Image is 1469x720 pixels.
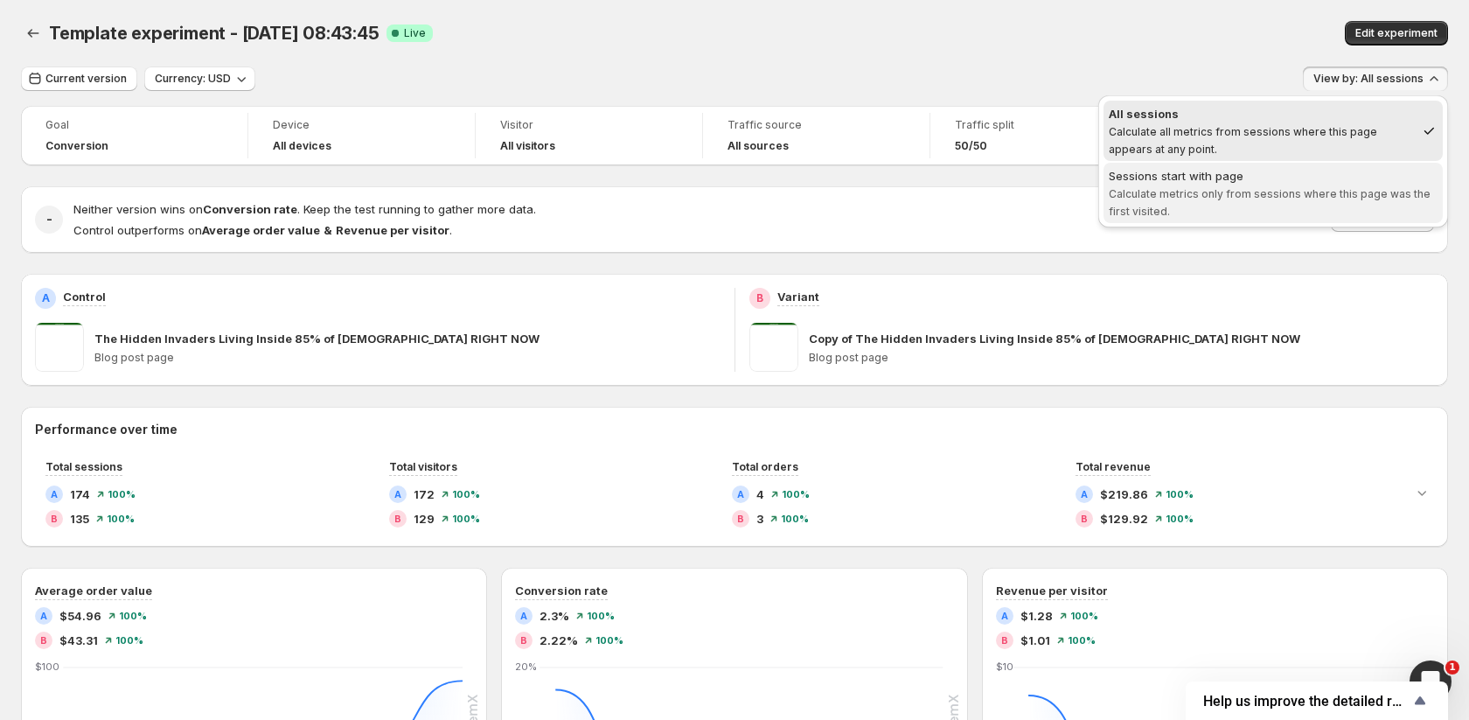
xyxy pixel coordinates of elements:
h2: A [1081,489,1088,500]
span: Total visitors [389,460,457,473]
span: 50/50 [955,139,987,153]
h2: A [520,611,527,621]
span: Total sessions [45,460,122,473]
span: 100% [781,514,809,524]
h2: B [737,514,744,524]
img: Copy of The Hidden Invaders Living Inside 85% of Americans RIGHT NOW [749,323,798,372]
p: Variant [777,288,819,305]
strong: Conversion rate [203,202,297,216]
h3: Average order value [35,582,152,599]
img: The Hidden Invaders Living Inside 85% of Americans RIGHT NOW [35,323,84,372]
strong: Average order value [202,223,320,237]
span: 2.22% [540,632,578,649]
h2: - [46,211,52,228]
span: 2.3% [540,607,569,625]
span: 100% [107,514,135,524]
h2: A [737,489,744,500]
h3: Revenue per visitor [996,582,1108,599]
span: 129 [414,510,435,528]
span: 135 [70,510,89,528]
a: Traffic split50/50 [955,116,1132,155]
span: 1 [1445,661,1459,675]
span: 100% [1166,514,1194,524]
span: 100% [1166,489,1194,500]
span: 100% [1068,635,1096,646]
span: Total revenue [1076,460,1151,473]
p: The Hidden Invaders Living Inside 85% of [DEMOGRAPHIC_DATA] RIGHT NOW [94,330,540,347]
h2: B [1081,514,1088,524]
p: Blog post page [809,351,1435,365]
span: Visitor [500,118,678,132]
span: 100% [587,611,615,621]
h2: B [394,514,401,524]
h2: A [42,291,50,305]
span: $1.28 [1020,607,1053,625]
span: 100% [595,635,623,646]
span: 100% [115,635,143,646]
span: 100% [782,489,810,500]
a: GoalConversion [45,116,223,155]
h2: A [1001,611,1008,621]
button: Currency: USD [144,66,255,91]
strong: & [324,223,332,237]
span: Traffic split [955,118,1132,132]
span: Edit experiment [1355,26,1438,40]
span: $219.86 [1100,486,1148,503]
button: Current version [21,66,137,91]
span: Traffic source [728,118,905,132]
span: Total orders [732,460,798,473]
button: Show survey - Help us improve the detailed report for A/B campaigns [1203,690,1431,711]
span: Goal [45,118,223,132]
span: $43.31 [59,632,98,649]
iframe: Intercom live chat [1410,661,1452,703]
button: Back [21,21,45,45]
h3: Conversion rate [515,582,608,599]
p: Blog post page [94,351,721,365]
span: Template experiment - [DATE] 08:43:45 [49,23,379,44]
span: 3 [756,510,763,528]
span: 100% [452,489,480,500]
span: 100% [452,514,480,524]
h4: All devices [273,139,331,153]
span: Current version [45,72,127,86]
span: View by: All sessions [1313,72,1424,86]
strong: Revenue per visitor [336,223,449,237]
span: Help us improve the detailed report for A/B campaigns [1203,693,1410,710]
span: 100% [108,489,136,500]
h2: B [520,635,527,646]
h4: All sources [728,139,789,153]
h2: B [40,635,47,646]
h2: A [394,489,401,500]
span: Currency: USD [155,72,231,86]
button: View by: All sessions [1303,66,1448,91]
a: VisitorAll visitors [500,116,678,155]
h2: B [756,291,763,305]
h2: B [1001,635,1008,646]
span: Control outperforms on . [73,223,452,237]
p: Copy of The Hidden Invaders Living Inside 85% of [DEMOGRAPHIC_DATA] RIGHT NOW [809,330,1300,347]
span: Calculate metrics only from sessions where this page was the first visited. [1109,187,1431,218]
button: Edit experiment [1345,21,1448,45]
span: Device [273,118,450,132]
text: 20% [515,661,537,673]
span: 100% [119,611,147,621]
span: 174 [70,486,90,503]
h2: A [51,489,58,500]
h2: A [40,611,47,621]
a: Traffic sourceAll sources [728,116,905,155]
span: 4 [756,486,764,503]
span: $1.01 [1020,632,1050,649]
span: 172 [414,486,435,503]
span: Live [404,26,426,40]
text: $100 [35,661,59,673]
span: Conversion [45,139,108,153]
span: $54.96 [59,607,101,625]
span: Neither version wins on . Keep the test running to gather more data. [73,202,536,216]
div: All sessions [1109,105,1415,122]
h2: B [51,514,58,524]
button: Expand chart [1410,480,1434,505]
div: Sessions start with page [1109,167,1438,185]
h4: All visitors [500,139,555,153]
a: DeviceAll devices [273,116,450,155]
p: Control [63,288,106,305]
